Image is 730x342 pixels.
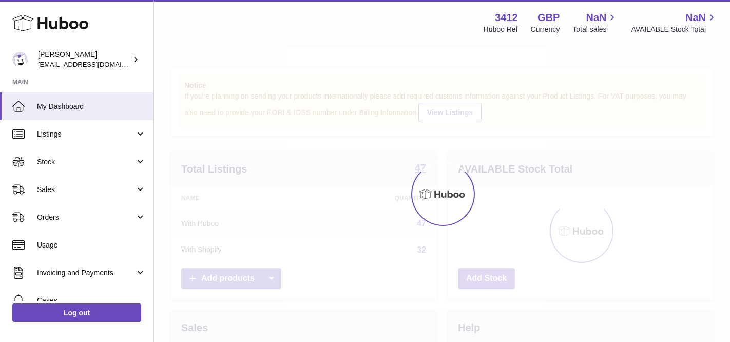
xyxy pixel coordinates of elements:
a: NaN Total sales [572,11,618,34]
span: Usage [37,240,146,250]
span: NaN [685,11,706,25]
span: [EMAIL_ADDRESS][DOMAIN_NAME] [38,60,151,68]
span: Invoicing and Payments [37,268,135,278]
div: Huboo Ref [484,25,518,34]
span: Orders [37,213,135,222]
span: Cases [37,296,146,306]
span: NaN [586,11,606,25]
span: Stock [37,157,135,167]
span: AVAILABLE Stock Total [631,25,718,34]
div: [PERSON_NAME] [38,50,130,69]
strong: GBP [537,11,560,25]
a: Log out [12,303,141,322]
span: Sales [37,185,135,195]
img: info@beeble.buzz [12,52,28,67]
strong: 3412 [495,11,518,25]
span: Listings [37,129,135,139]
span: Total sales [572,25,618,34]
div: Currency [531,25,560,34]
a: NaN AVAILABLE Stock Total [631,11,718,34]
span: My Dashboard [37,102,146,111]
